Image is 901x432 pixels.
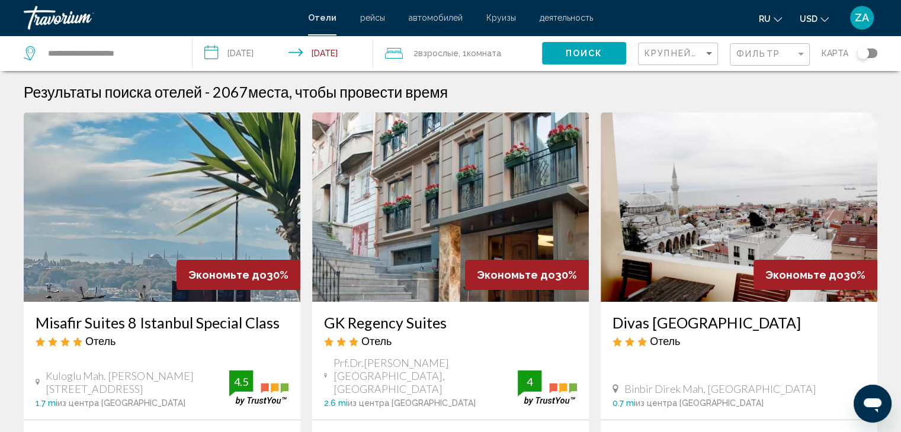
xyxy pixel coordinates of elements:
span: Взрослые [418,49,458,58]
h2: 2067 [213,83,448,101]
span: 2 [413,45,458,62]
span: Фильтр [736,49,780,59]
span: Kuloglu Mah. [PERSON_NAME][STREET_ADDRESS] [46,369,229,395]
span: 0.7 mi [613,398,636,408]
span: Экономьте до [765,269,844,281]
span: Отель [650,334,680,347]
img: Hotel image [24,112,300,302]
span: Prf.Dr.[PERSON_NAME][GEOGRAPHIC_DATA], [GEOGRAPHIC_DATA] [333,356,518,395]
span: USD [800,14,817,24]
span: - [205,83,210,101]
button: Change language [759,10,782,27]
img: Hotel image [312,112,589,302]
div: 3 star Hotel [324,334,577,347]
iframe: Кнопка запуска окна обмена сообщениями [854,385,892,423]
a: Misafir Suites 8 Istanbul Special Class [36,314,288,331]
span: ru [759,14,771,24]
span: 2.6 mi [324,398,348,408]
span: из центра [GEOGRAPHIC_DATA] [636,398,764,408]
a: автомобилей [409,13,463,22]
div: 3 star Hotel [613,334,865,347]
span: 1.7 mi [36,398,57,408]
span: Крупнейшие сбережения [645,49,786,58]
mat-select: Sort by [645,49,714,59]
a: Круизы [486,13,516,22]
a: рейсы [360,13,385,22]
a: Travorium [24,6,296,30]
button: Travelers: 2 adults, 0 children [373,36,542,71]
div: 4 star Hotel [36,334,288,347]
a: Divas [GEOGRAPHIC_DATA] [613,314,865,331]
a: деятельность [540,13,593,22]
img: Hotel image [601,112,877,302]
span: Поиск [566,49,603,59]
span: Экономьте до [188,269,267,281]
img: trustyou-badge.svg [518,370,577,405]
span: Binbir Direk Mah, [GEOGRAPHIC_DATA] [624,382,816,395]
span: Комната [467,49,501,58]
div: 30% [177,260,300,290]
img: trustyou-badge.svg [229,370,288,405]
span: ZA [855,12,869,24]
span: Отель [85,334,116,347]
a: Отели [308,13,336,22]
span: , 1 [458,45,501,62]
h1: Результаты поиска отелей [24,83,202,101]
div: 30% [753,260,877,290]
button: User Menu [847,5,877,30]
button: Change currency [800,10,829,27]
button: Toggle map [848,48,877,59]
span: Отель [361,334,392,347]
button: Filter [730,43,810,67]
span: из центра [GEOGRAPHIC_DATA] [57,398,185,408]
button: Поиск [542,42,626,64]
span: из центра [GEOGRAPHIC_DATA] [348,398,476,408]
div: 30% [465,260,589,290]
span: Экономьте до [477,269,555,281]
button: Check-in date: Aug 24, 2025 Check-out date: Aug 27, 2025 [193,36,373,71]
span: места, чтобы провести время [248,83,448,101]
span: карта [822,45,848,62]
div: 4.5 [229,375,253,389]
div: 4 [518,375,541,389]
a: GK Regency Suites [324,314,577,331]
